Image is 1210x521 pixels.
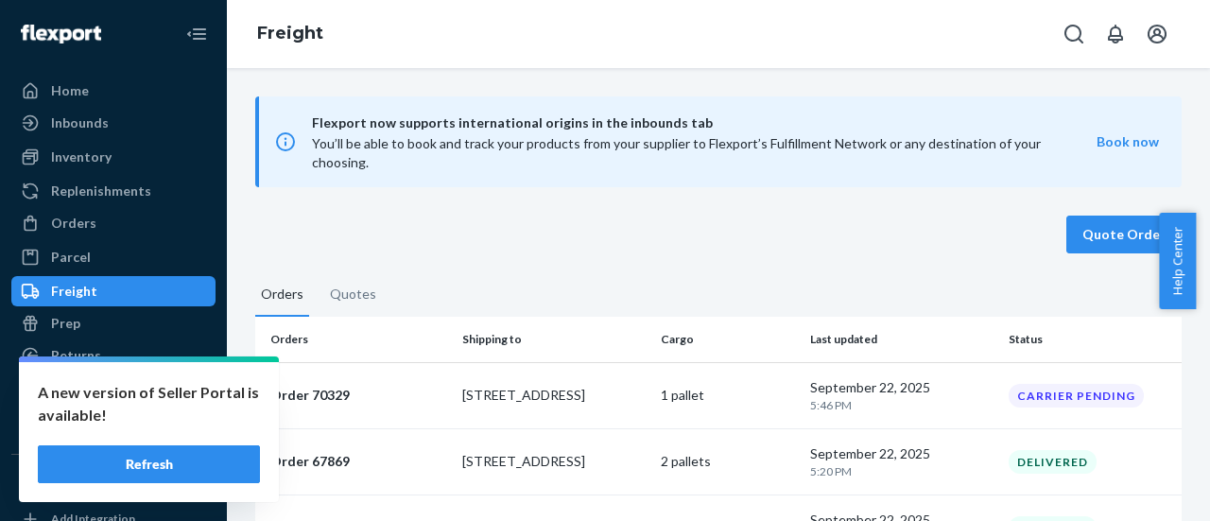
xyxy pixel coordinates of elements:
[51,282,97,301] div: Freight
[11,208,216,238] a: Orders
[51,214,96,233] div: Orders
[1159,213,1196,309] button: Help Center
[11,408,216,439] a: Billing
[661,452,795,471] p: 2 pallets
[1001,317,1201,362] th: Status
[653,317,803,362] th: Cargo
[51,81,89,100] div: Home
[661,386,795,405] p: 1 pallet
[21,25,101,43] img: Flexport logo
[11,242,216,272] a: Parcel
[312,112,1097,134] span: Flexport now supports international origins in the inbounds tab
[257,23,323,43] a: Freight
[1138,15,1176,53] button: Open account menu
[1097,15,1134,53] button: Open notifications
[270,452,447,471] p: Order 67869
[255,284,309,317] button: Orders
[11,142,216,172] a: Inventory
[11,470,216,500] button: Integrations
[455,317,654,362] th: Shipping to
[11,176,216,206] a: Replenishments
[38,381,260,426] p: A new version of Seller Portal is available!
[1066,216,1182,253] button: Quote Order
[11,308,216,339] a: Prep
[803,317,1002,362] th: Last updated
[462,386,647,405] p: [STREET_ADDRESS]
[462,452,647,471] p: [STREET_ADDRESS]
[38,445,260,483] button: Refresh
[810,397,994,413] p: 5:46 PM
[11,374,216,405] a: Reporting
[51,346,101,365] div: Returns
[255,317,455,362] th: Orders
[1009,450,1097,474] div: DELIVERED
[242,7,338,61] ol: breadcrumbs
[1055,15,1093,53] button: Open Search Box
[51,113,109,132] div: Inbounds
[11,76,216,106] a: Home
[11,276,216,306] a: Freight
[51,314,80,333] div: Prep
[11,340,216,371] a: Returns
[270,386,447,405] p: Order 70329
[1097,132,1159,151] button: Book now
[178,15,216,53] button: Close Navigation
[51,182,151,200] div: Replenishments
[810,463,994,479] p: 5:20 PM
[11,108,216,138] a: Inbounds
[1009,384,1144,408] div: CARRIER PENDING
[810,444,994,479] div: September 22, 2025
[324,284,382,315] button: Quotes
[810,378,994,413] div: September 22, 2025
[51,148,112,166] div: Inventory
[312,135,1041,170] span: You’ll be able to book and track your products from your supplier to Flexport’s Fulfillment Netwo...
[51,248,91,267] div: Parcel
